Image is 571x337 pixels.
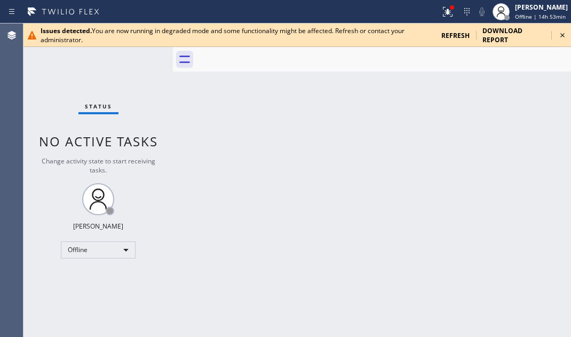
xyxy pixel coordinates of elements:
[515,13,566,20] span: Offline | 14h 53min
[73,222,123,231] div: [PERSON_NAME]
[515,3,568,12] div: [PERSON_NAME]
[41,26,433,44] div: You are now running in degraded mode and some functionality might be affected. Refresh or contact...
[482,26,545,44] span: download report
[474,4,489,19] button: Mute
[41,26,92,35] b: Issues detected.
[42,156,155,175] span: Change activity state to start receiving tasks.
[441,31,470,40] span: refresh
[85,103,112,110] span: Status
[39,132,158,150] span: No active tasks
[61,241,136,258] div: Offline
